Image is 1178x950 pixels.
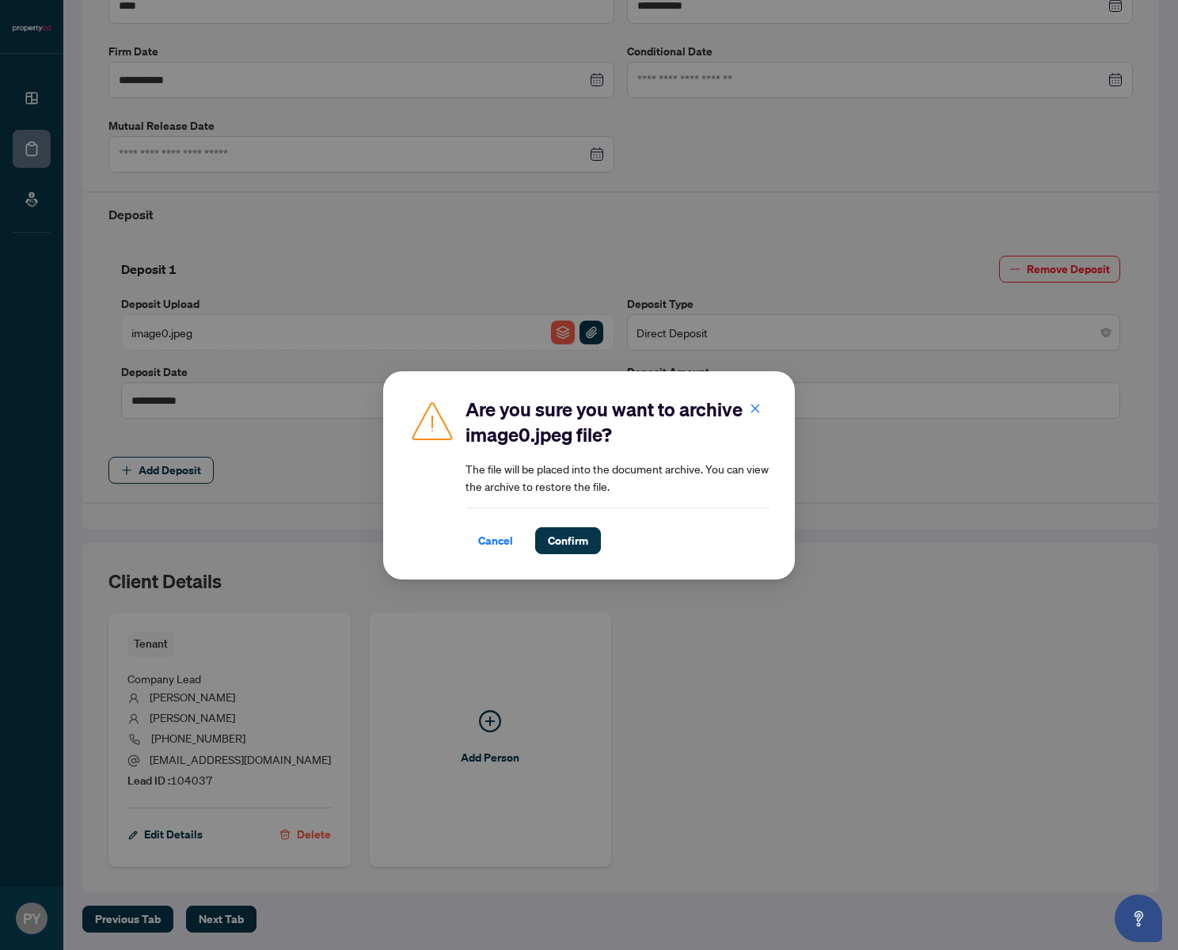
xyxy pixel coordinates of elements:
img: Caution Icon [408,397,456,444]
span: Confirm [548,528,588,553]
span: close [750,402,761,413]
div: The file will be placed into the document archive. You can view the archive to restore the file. [465,397,769,554]
button: Open asap [1115,895,1162,942]
button: Confirm [535,527,601,554]
span: Cancel [478,528,513,553]
h2: Are you sure you want to archive image0.jpeg file? [465,397,769,447]
button: Cancel [465,527,526,554]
